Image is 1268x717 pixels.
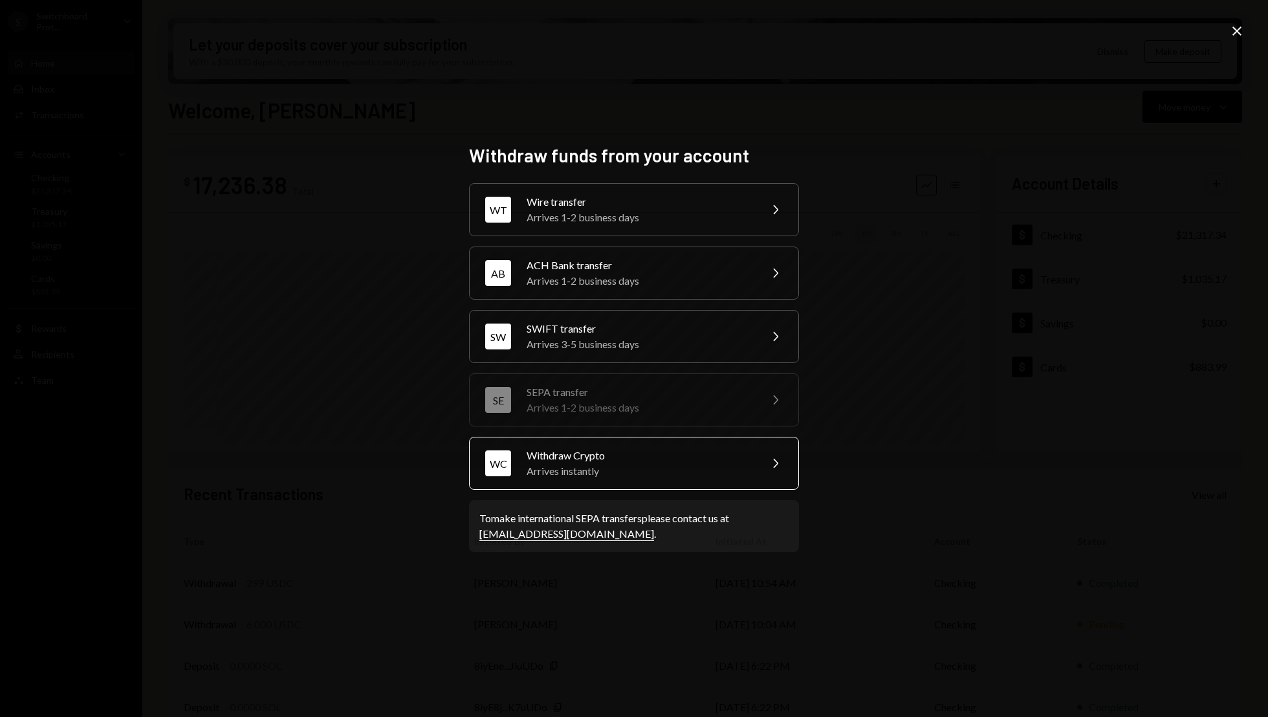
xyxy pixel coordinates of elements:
h2: Withdraw funds from your account [469,143,799,168]
button: ABACH Bank transferArrives 1-2 business days [469,247,799,300]
div: SW [485,324,511,349]
div: Arrives 1-2 business days [527,210,752,225]
div: AB [485,260,511,286]
div: SEPA transfer [527,384,752,400]
div: SE [485,387,511,413]
div: Wire transfer [527,194,752,210]
button: WTWire transferArrives 1-2 business days [469,183,799,236]
div: WC [485,450,511,476]
div: Arrives 1-2 business days [527,273,752,289]
button: WCWithdraw CryptoArrives instantly [469,437,799,490]
div: Withdraw Crypto [527,448,752,463]
button: SESEPA transferArrives 1-2 business days [469,373,799,426]
div: Arrives 1-2 business days [527,400,752,415]
div: SWIFT transfer [527,321,752,336]
div: To make international SEPA transfers please contact us at . [479,511,789,542]
div: Arrives instantly [527,463,752,479]
a: [EMAIL_ADDRESS][DOMAIN_NAME] [479,527,654,541]
div: WT [485,197,511,223]
button: SWSWIFT transferArrives 3-5 business days [469,310,799,363]
div: ACH Bank transfer [527,258,752,273]
div: Arrives 3-5 business days [527,336,752,352]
